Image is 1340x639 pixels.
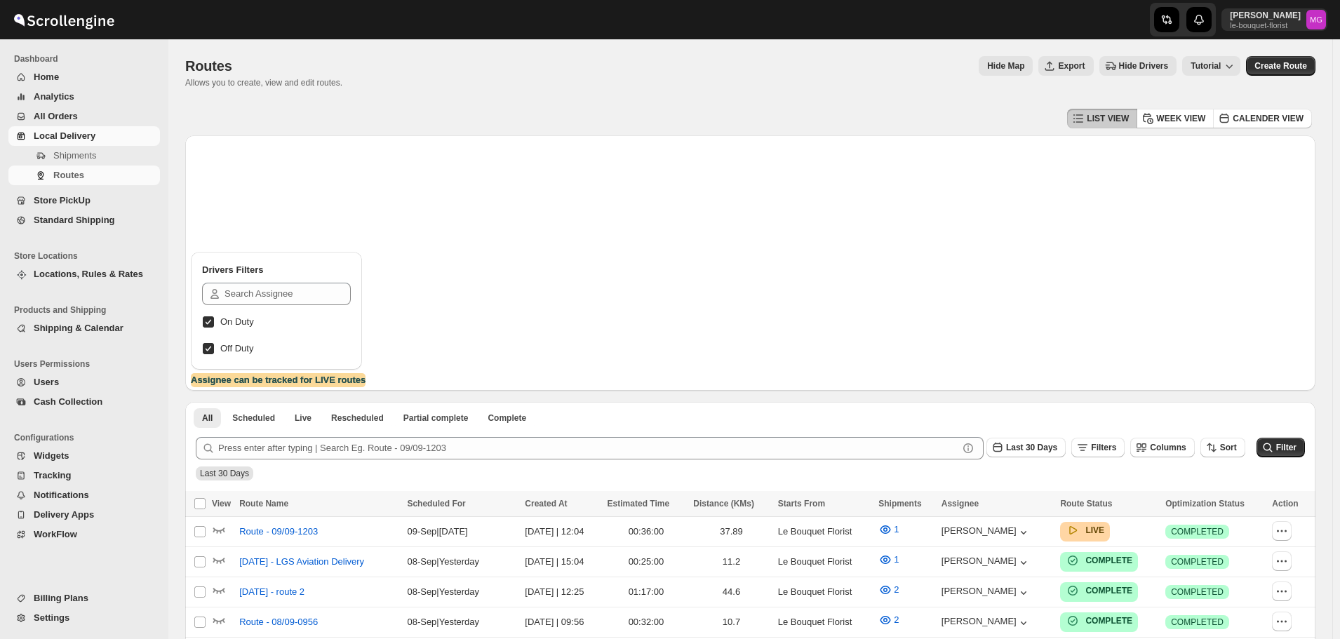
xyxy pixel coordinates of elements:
[8,588,160,608] button: Billing Plans
[34,396,102,407] span: Cash Collection
[1254,60,1307,72] span: Create Route
[34,612,69,623] span: Settings
[8,146,160,166] button: Shipments
[1165,499,1245,509] span: Optimization Status
[8,485,160,505] button: Notifications
[34,91,74,102] span: Analytics
[1006,443,1057,452] span: Last 30 Days
[8,166,160,185] button: Routes
[1171,617,1224,628] span: COMPLETED
[1066,614,1132,628] button: COMPLETE
[778,499,825,509] span: Starts From
[232,412,275,424] span: Scheduled
[1137,109,1214,128] button: WEEK VIEW
[1091,443,1116,452] span: Filters
[942,616,1031,630] button: [PERSON_NAME]
[231,581,313,603] button: [DATE] - route 2
[894,614,899,625] span: 2
[407,586,479,597] span: 08-Sep | Yesterday
[1066,523,1104,537] button: LIVE
[218,437,958,459] input: Press enter after typing | Search Eg. Route - 09/09-1203
[34,72,59,82] span: Home
[212,499,231,509] span: View
[1246,56,1315,76] button: Create Route
[1221,8,1327,31] button: User menu
[1171,586,1224,598] span: COMPLETED
[1038,56,1093,76] button: Export
[185,58,232,74] span: Routes
[202,412,213,424] span: All
[8,392,160,412] button: Cash Collection
[231,611,326,633] button: Route - 08/09-0956
[1213,109,1312,128] button: CALENDER VIEW
[942,556,1031,570] div: [PERSON_NAME]
[185,77,342,88] p: Allows you to create, view and edit routes.
[407,526,467,537] span: 09-Sep | [DATE]
[34,111,78,121] span: All Orders
[403,412,469,424] span: Partial complete
[1066,553,1132,567] button: COMPLETE
[1156,113,1205,124] span: WEEK VIEW
[870,549,907,571] button: 1
[778,615,870,629] div: Le Bouquet Florist
[220,316,254,327] span: On Duty
[34,269,143,279] span: Locations, Rules & Rates
[407,556,479,567] span: 08-Sep | Yesterday
[34,529,77,539] span: WorkFlow
[942,525,1031,539] button: [PERSON_NAME]
[894,524,899,534] span: 1
[34,470,71,480] span: Tracking
[942,499,979,509] span: Assignee
[53,170,84,180] span: Routes
[34,215,115,225] span: Standard Shipping
[8,264,160,284] button: Locations, Rules & Rates
[608,525,685,539] div: 00:36:00
[525,499,567,509] span: Created At
[239,525,318,539] span: Route - 09/09-1203
[202,263,351,277] h2: Drivers Filters
[1200,438,1245,457] button: Sort
[191,373,366,387] label: Assignee can be tracked for LIVE routes
[8,107,160,126] button: All Orders
[693,585,769,599] div: 44.6
[1230,10,1301,21] p: [PERSON_NAME]
[14,432,161,443] span: Configurations
[608,499,669,509] span: Estimated Time
[1067,109,1137,128] button: LIST VIEW
[34,450,69,461] span: Widgets
[693,525,769,539] div: 37.89
[942,586,1031,600] button: [PERSON_NAME]
[778,555,870,569] div: Le Bouquet Florist
[693,555,769,569] div: 11.2
[986,438,1066,457] button: Last 30 Days
[525,555,598,569] div: [DATE] | 15:04
[693,499,754,509] span: Distance (KMs)
[525,525,598,539] div: [DATE] | 12:04
[8,505,160,525] button: Delivery Apps
[8,608,160,628] button: Settings
[8,318,160,338] button: Shipping & Calendar
[34,509,94,520] span: Delivery Apps
[8,446,160,466] button: Widgets
[34,593,88,603] span: Billing Plans
[1257,438,1305,457] button: Filter
[1099,56,1177,76] button: Hide Drivers
[1191,61,1221,71] span: Tutorial
[1085,556,1132,565] b: COMPLETE
[870,579,907,601] button: 2
[1087,113,1129,124] span: LIST VIEW
[987,60,1024,72] span: Hide Map
[1085,525,1104,535] b: LIVE
[231,520,326,543] button: Route - 09/09-1203
[1220,443,1237,452] span: Sort
[8,525,160,544] button: WorkFlow
[239,499,288,509] span: Route Name
[1130,438,1194,457] button: Columns
[1060,499,1112,509] span: Route Status
[1150,443,1186,452] span: Columns
[1058,60,1085,72] span: Export
[1171,526,1224,537] span: COMPLETED
[220,343,253,354] span: Off Duty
